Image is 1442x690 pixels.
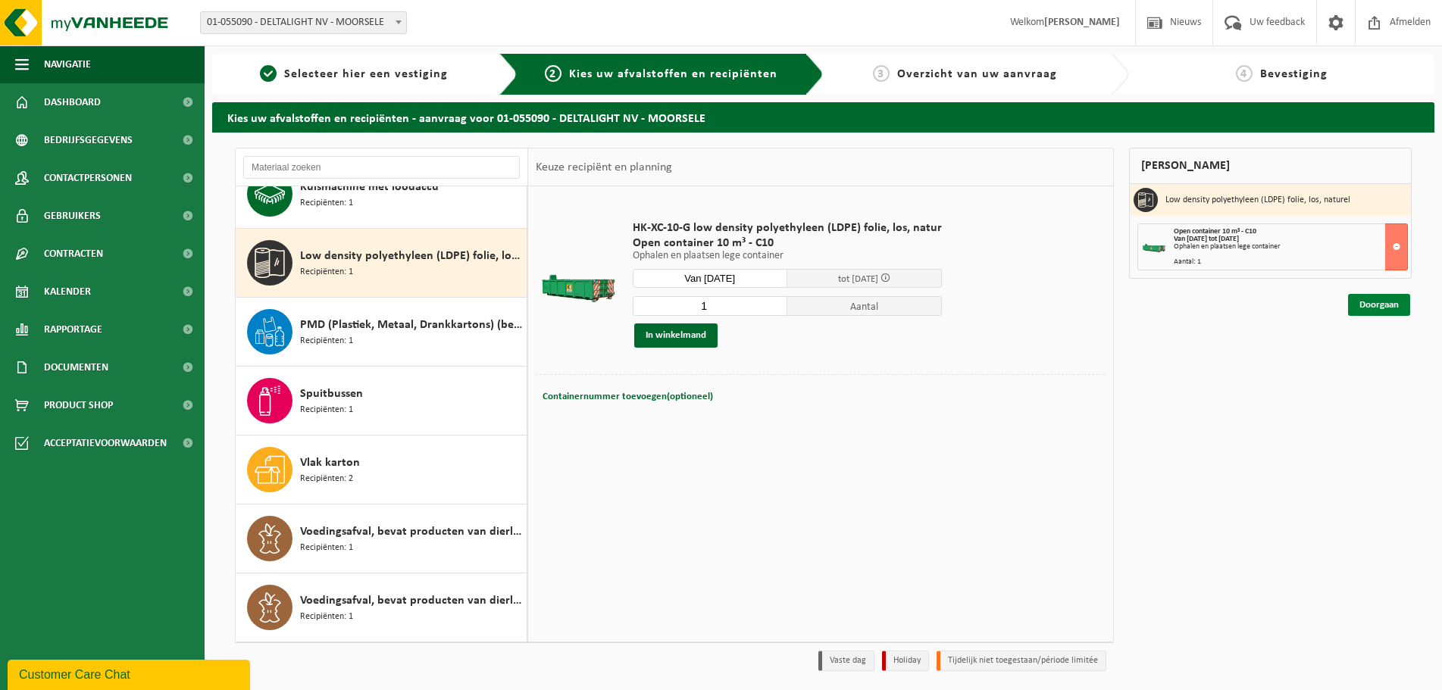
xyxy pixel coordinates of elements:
[8,657,253,690] iframe: chat widget
[838,274,878,284] span: tot [DATE]
[300,178,439,196] span: Kuismachine met loodaccu
[236,504,527,573] button: Voedingsafval, bevat producten van dierlijke oorsprong, gemengde verpakking (exclusief glas), cat...
[1236,65,1253,82] span: 4
[300,472,353,486] span: Recipiënten: 2
[300,541,353,555] span: Recipiënten: 1
[236,573,527,642] button: Voedingsafval, bevat producten van dierlijke oorsprong, onverpakt, categorie 3 Recipiënten: 1
[44,235,103,273] span: Contracten
[260,65,277,82] span: 1
[236,367,527,436] button: Spuitbussen Recipiënten: 1
[528,148,680,186] div: Keuze recipiënt en planning
[937,651,1106,671] li: Tijdelijk niet toegestaan/période limitée
[44,348,108,386] span: Documenten
[212,102,1434,132] h2: Kies uw afvalstoffen en recipiënten - aanvraag voor 01-055090 - DELTALIGHT NV - MOORSELE
[633,220,942,236] span: HK-XC-10-G low density polyethyleen (LDPE) folie, los, natur
[787,296,942,316] span: Aantal
[882,651,929,671] li: Holiday
[1165,188,1350,212] h3: Low density polyethyleen (LDPE) folie, los, naturel
[236,160,527,229] button: Kuismachine met loodaccu Recipiënten: 1
[634,323,718,348] button: In winkelmand
[1174,227,1256,236] span: Open container 10 m³ - C10
[633,236,942,251] span: Open container 10 m³ - C10
[1174,235,1239,243] strong: Van [DATE] tot [DATE]
[236,229,527,298] button: Low density polyethyleen (LDPE) folie, los, naturel Recipiënten: 1
[220,65,487,83] a: 1Selecteer hier een vestiging
[873,65,890,82] span: 3
[1044,17,1120,28] strong: [PERSON_NAME]
[236,298,527,367] button: PMD (Plastiek, Metaal, Drankkartons) (bedrijven) Recipiënten: 1
[300,385,363,403] span: Spuitbussen
[44,311,102,348] span: Rapportage
[44,159,132,197] span: Contactpersonen
[200,11,407,34] span: 01-055090 - DELTALIGHT NV - MOORSELE
[545,65,561,82] span: 2
[284,68,448,80] span: Selecteer hier een vestiging
[243,156,520,179] input: Materiaal zoeken
[201,12,406,33] span: 01-055090 - DELTALIGHT NV - MOORSELE
[300,610,353,624] span: Recipiënten: 1
[300,523,523,541] span: Voedingsafval, bevat producten van dierlijke oorsprong, gemengde verpakking (exclusief glas), cat...
[633,251,942,261] p: Ophalen en plaatsen lege container
[1174,243,1407,251] div: Ophalen en plaatsen lege container
[44,424,167,462] span: Acceptatievoorwaarden
[44,197,101,235] span: Gebruikers
[543,392,713,401] span: Containernummer toevoegen(optioneel)
[633,269,787,288] input: Selecteer datum
[818,651,874,671] li: Vaste dag
[897,68,1057,80] span: Overzicht van uw aanvraag
[1174,258,1407,266] div: Aantal: 1
[300,247,523,265] span: Low density polyethyleen (LDPE) folie, los, naturel
[44,45,91,83] span: Navigatie
[1260,68,1328,80] span: Bevestiging
[236,436,527,504] button: Vlak karton Recipiënten: 2
[44,83,101,121] span: Dashboard
[300,265,353,279] span: Recipiënten: 1
[541,386,715,407] button: Containernummer toevoegen(optioneel)
[1129,148,1412,184] div: [PERSON_NAME]
[569,68,777,80] span: Kies uw afvalstoffen en recipiënten
[300,316,523,334] span: PMD (Plastiek, Metaal, Drankkartons) (bedrijven)
[300,334,353,348] span: Recipiënten: 1
[300,592,523,610] span: Voedingsafval, bevat producten van dierlijke oorsprong, onverpakt, categorie 3
[300,454,360,472] span: Vlak karton
[44,121,133,159] span: Bedrijfsgegevens
[300,196,353,211] span: Recipiënten: 1
[1348,294,1410,316] a: Doorgaan
[44,386,113,424] span: Product Shop
[44,273,91,311] span: Kalender
[300,403,353,417] span: Recipiënten: 1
